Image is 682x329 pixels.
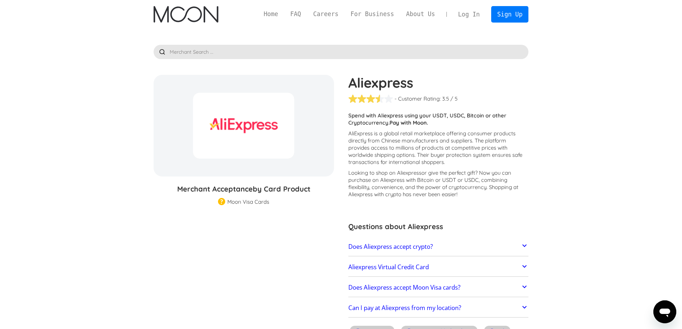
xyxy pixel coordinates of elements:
[348,239,529,254] a: Does Aliexpress accept crypto?
[154,45,529,59] input: Merchant Search ...
[491,6,528,22] a: Sign Up
[653,300,676,323] iframe: Кнопка запуска окна обмена сообщениями
[400,10,441,19] a: About Us
[284,10,307,19] a: FAQ
[348,130,529,166] p: AliExpress is a global retail marketplace offering consumer products directly from Chinese manufa...
[348,263,429,271] h2: Aliexpress Virtual Credit Card
[348,243,433,250] h2: Does Aliexpress accept crypto?
[258,10,284,19] a: Home
[344,10,400,19] a: For Business
[348,260,529,275] a: Aliexpress Virtual Credit Card
[452,6,486,22] a: Log In
[395,95,441,102] div: - Customer Rating:
[227,198,269,205] div: Moon Visa Cards
[450,95,458,102] div: / 5
[348,75,529,91] h1: Aliexpress
[348,280,529,295] a: Does Aliexpress accept Moon Visa cards?
[348,112,529,126] p: Spend with Aliexpress using your USDT, USDC, Bitcoin or other Cryptocurrency.
[390,119,428,126] strong: Pay with Moon.
[421,169,475,176] span: or give the perfect gift
[348,169,529,198] p: Looking to shop on Aliexpress ? Now you can purchase on Aliexpress with Bitcoin or USDT or USDC, ...
[348,221,529,232] h3: Questions about Aliexpress
[348,284,460,291] h2: Does Aliexpress accept Moon Visa cards?
[307,10,344,19] a: Careers
[348,304,461,311] h2: Can I pay at Aliexpress from my location?
[442,95,449,102] div: 3.5
[348,301,529,316] a: Can I pay at Aliexpress from my location?
[154,6,218,23] a: home
[154,184,334,194] h3: Merchant Acceptance
[253,184,310,193] span: by Card Product
[154,6,218,23] img: Moon Logo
